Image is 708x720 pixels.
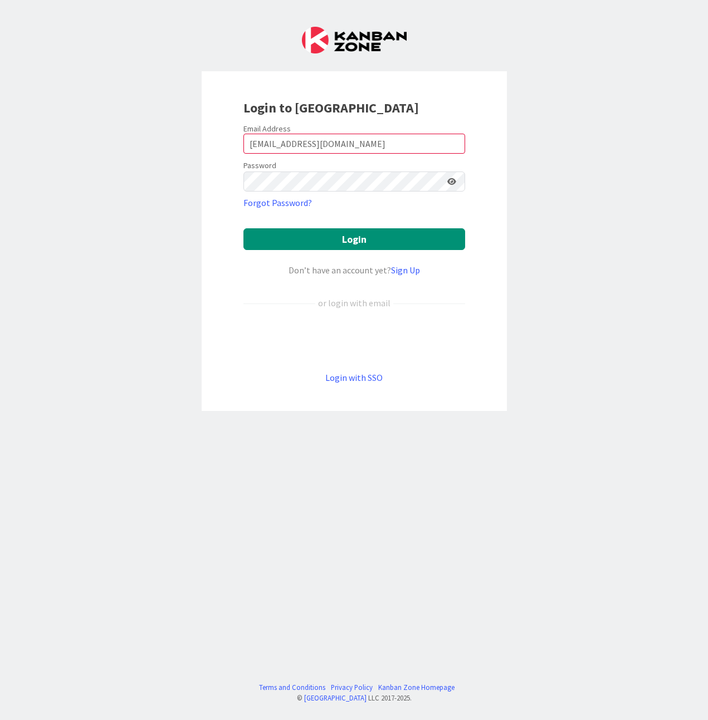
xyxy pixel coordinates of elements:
[259,682,325,693] a: Terms and Conditions
[325,372,383,383] a: Login with SSO
[253,693,455,703] div: © LLC 2017- 2025 .
[238,328,471,352] iframe: Kirjaudu Google-tilillä -painike
[243,99,419,116] b: Login to [GEOGRAPHIC_DATA]
[243,124,291,134] label: Email Address
[243,160,276,172] label: Password
[302,27,407,53] img: Kanban Zone
[391,265,420,276] a: Sign Up
[315,296,393,310] div: or login with email
[331,682,373,693] a: Privacy Policy
[243,196,312,209] a: Forgot Password?
[243,263,465,277] div: Don’t have an account yet?
[243,228,465,250] button: Login
[378,682,455,693] a: Kanban Zone Homepage
[304,693,367,702] a: [GEOGRAPHIC_DATA]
